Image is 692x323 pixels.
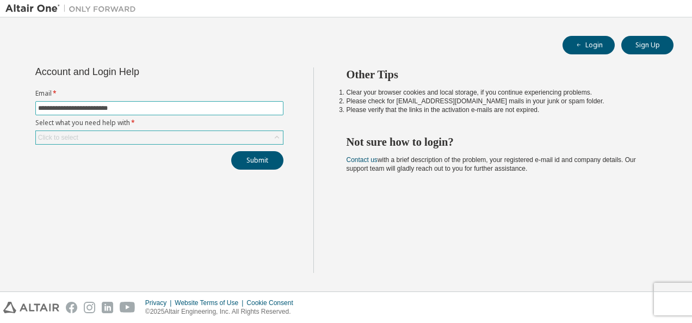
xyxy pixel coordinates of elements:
img: instagram.svg [84,302,95,313]
li: Clear your browser cookies and local storage, if you continue experiencing problems. [347,88,654,97]
p: © 2025 Altair Engineering, Inc. All Rights Reserved. [145,307,300,316]
label: Email [35,89,283,98]
h2: Not sure how to login? [347,135,654,149]
div: Click to select [38,133,78,142]
img: facebook.svg [66,302,77,313]
button: Sign Up [621,36,674,54]
h2: Other Tips [347,67,654,82]
img: altair_logo.svg [3,302,59,313]
li: Please check for [EMAIL_ADDRESS][DOMAIN_NAME] mails in your junk or spam folder. [347,97,654,105]
button: Submit [231,151,283,170]
a: Contact us [347,156,378,164]
span: with a brief description of the problem, your registered e-mail id and company details. Our suppo... [347,156,636,172]
li: Please verify that the links in the activation e-mails are not expired. [347,105,654,114]
div: Click to select [36,131,283,144]
img: Altair One [5,3,141,14]
img: linkedin.svg [102,302,113,313]
div: Cookie Consent [246,299,299,307]
img: youtube.svg [120,302,135,313]
div: Privacy [145,299,175,307]
label: Select what you need help with [35,119,283,127]
div: Website Terms of Use [175,299,246,307]
div: Account and Login Help [35,67,234,76]
button: Login [563,36,615,54]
